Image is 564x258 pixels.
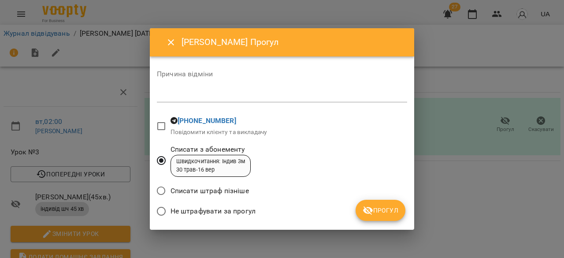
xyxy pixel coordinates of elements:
span: Списати з абонементу [171,144,251,155]
a: [PHONE_NUMBER] [178,116,236,125]
button: Close [160,32,182,53]
span: Прогул [363,205,398,216]
span: Не штрафувати за прогул [171,206,256,217]
label: Причина відміни [157,71,407,78]
p: Повідомити клієнту та викладачу [171,128,267,137]
h6: [PERSON_NAME] Прогул [182,35,404,49]
div: Швидкочитання: Індив 3м 30 трав - 16 вер [176,157,245,174]
button: Прогул [356,200,405,221]
span: Списати штраф пізніше [171,186,249,196]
